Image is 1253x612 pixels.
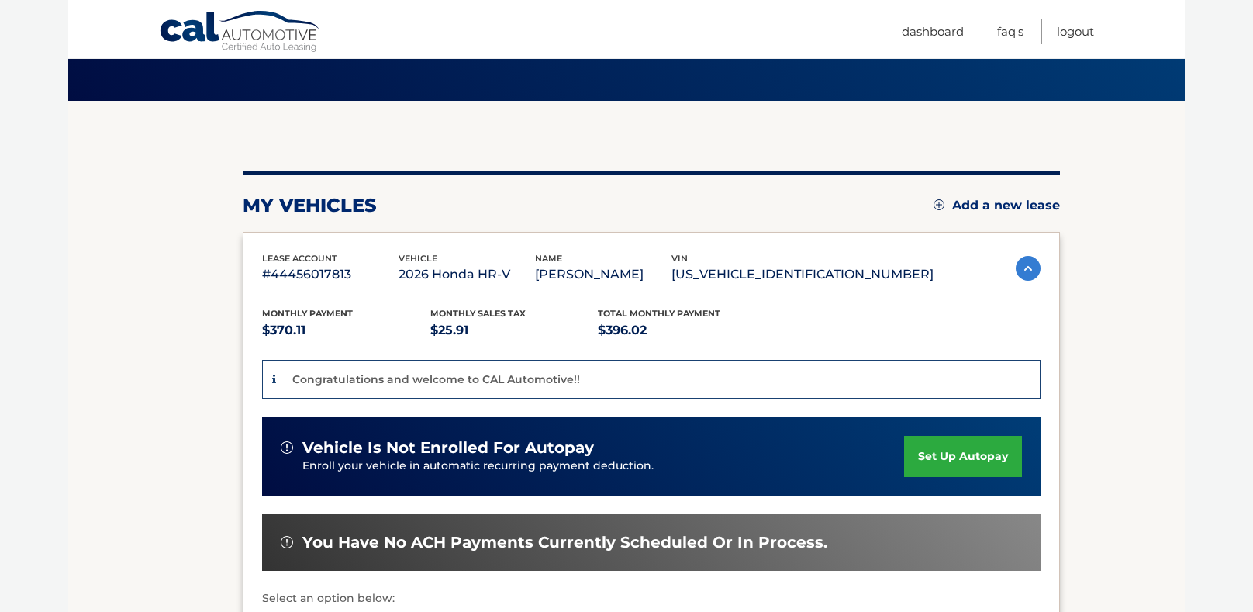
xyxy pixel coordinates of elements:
[281,536,293,548] img: alert-white.svg
[262,308,353,319] span: Monthly Payment
[262,264,399,285] p: #44456017813
[262,590,1041,608] p: Select an option below:
[598,308,720,319] span: Total Monthly Payment
[262,320,430,341] p: $370.11
[159,10,322,55] a: Cal Automotive
[904,436,1022,477] a: set up autopay
[292,372,580,386] p: Congratulations and welcome to CAL Automotive!!
[302,533,827,552] span: You have no ACH payments currently scheduled or in process.
[598,320,766,341] p: $396.02
[902,19,964,44] a: Dashboard
[934,199,944,210] img: add.svg
[671,264,934,285] p: [US_VEHICLE_IDENTIFICATION_NUMBER]
[399,264,535,285] p: 2026 Honda HR-V
[671,253,688,264] span: vin
[262,253,337,264] span: lease account
[243,194,377,217] h2: my vehicles
[997,19,1023,44] a: FAQ's
[1016,256,1041,281] img: accordion-active.svg
[302,438,594,458] span: vehicle is not enrolled for autopay
[1057,19,1094,44] a: Logout
[934,198,1060,213] a: Add a new lease
[535,264,671,285] p: [PERSON_NAME]
[430,320,599,341] p: $25.91
[281,441,293,454] img: alert-white.svg
[535,253,562,264] span: name
[430,308,526,319] span: Monthly sales Tax
[302,458,904,475] p: Enroll your vehicle in automatic recurring payment deduction.
[399,253,437,264] span: vehicle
